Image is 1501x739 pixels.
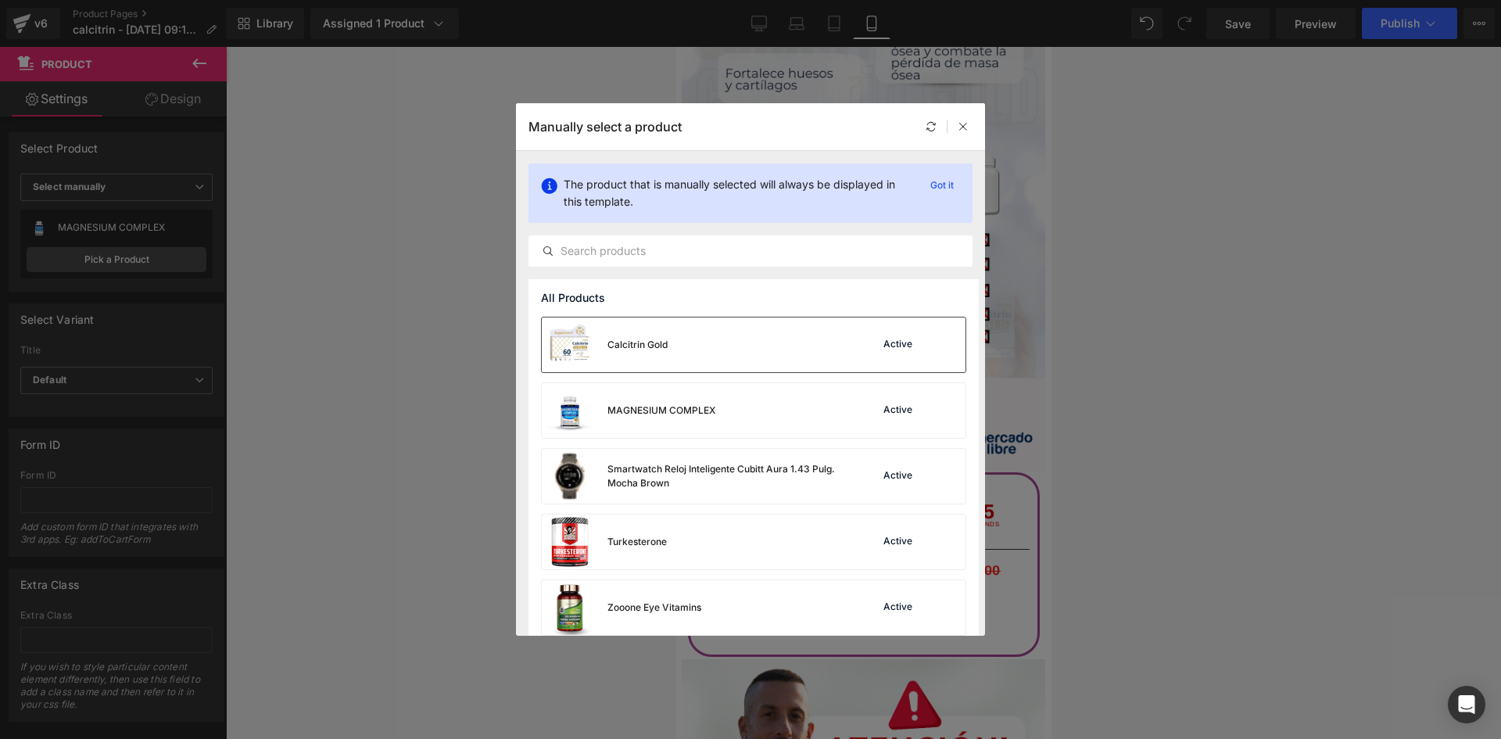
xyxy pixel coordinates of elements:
[880,404,915,417] div: Active
[880,470,915,483] div: Active
[289,475,323,481] span: Seconds
[27,511,116,600] img: MAGNESIUM COMPLEX
[880,601,915,614] div: Active
[880,339,915,351] div: Active
[542,449,598,504] img: product-img
[542,383,598,438] img: product-img
[1448,686,1485,723] div: Open Intercom Messenger
[542,515,598,569] img: product-img
[607,462,842,490] div: Smartwatch Reloj Inteligente Cubitt Aura 1.43 Pulg. Mocha Brown
[528,279,979,317] div: All Products
[564,176,912,210] p: The product that is manually selected will always be displayed in this template.
[215,454,240,475] span: 02
[289,454,323,475] span: 55
[529,242,972,260] input: Search products
[215,475,240,481] span: Hours
[607,338,668,352] div: Calcitrin Gold
[249,454,280,475] span: 57
[157,511,239,536] span: $99,900.00
[242,516,324,531] span: $200,000.00
[880,536,915,548] div: Active
[607,601,701,615] div: Zooone Eye Vitamins
[607,404,715,418] div: MAGNESIUM COMPLEX
[607,535,667,549] div: Turkesterone
[34,457,165,474] span: MEJOR OFERTA
[528,119,682,135] p: Manually select a product
[542,580,598,635] img: product-img
[542,317,598,372] img: product-img
[249,475,280,481] span: Minutes
[924,176,960,195] p: Got it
